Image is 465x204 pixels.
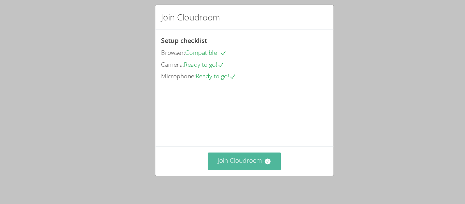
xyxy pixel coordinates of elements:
[153,77,186,85] span: Microphone:
[175,66,213,74] span: Ready to go!
[186,77,225,85] span: Ready to go!
[176,54,216,62] span: Compatible
[153,54,176,62] span: Browser:
[153,43,197,51] span: Setup checklist
[153,66,175,74] span: Camera:
[198,154,268,170] button: Join Cloudroom
[153,19,209,31] h2: Join Cloudroom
